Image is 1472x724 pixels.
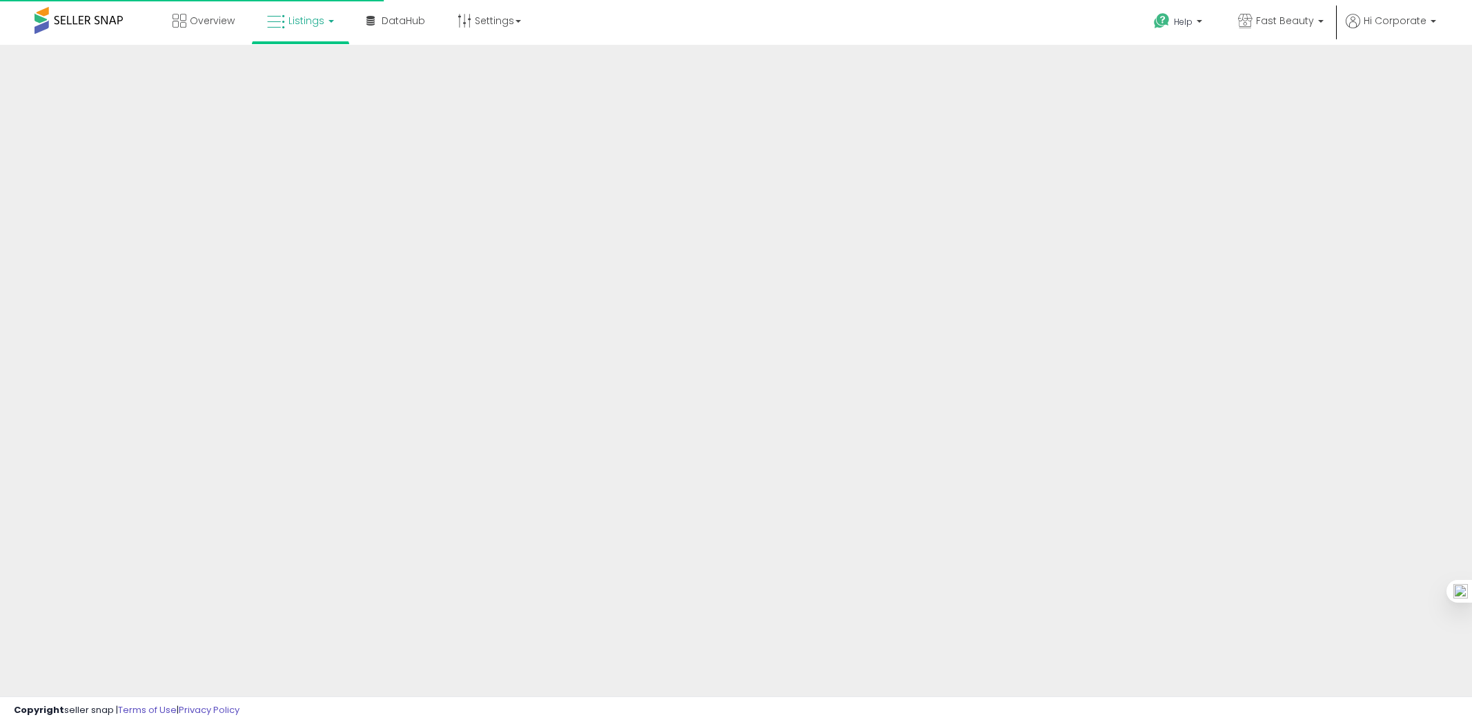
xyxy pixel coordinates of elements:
[190,14,235,28] span: Overview
[1256,14,1314,28] span: Fast Beauty
[1174,16,1193,28] span: Help
[1346,14,1436,45] a: Hi Corporate
[382,14,425,28] span: DataHub
[1143,2,1216,45] a: Help
[288,14,324,28] span: Listings
[1364,14,1426,28] span: Hi Corporate
[1153,12,1170,30] i: Get Help
[1453,584,1468,599] img: one_i.png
